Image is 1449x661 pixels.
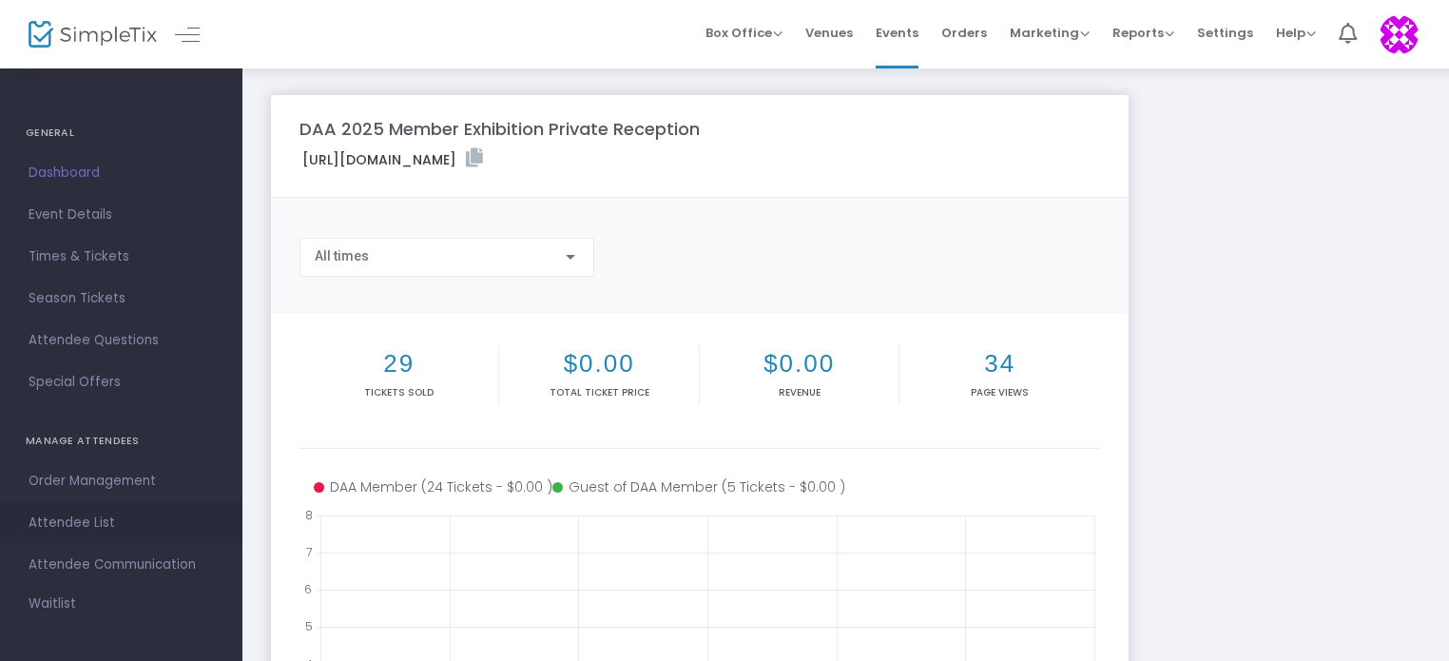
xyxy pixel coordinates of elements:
m-panel-title: DAA 2025 Member Exhibition Private Reception [299,116,700,142]
h4: GENERAL [26,114,217,152]
text: 7 [306,544,312,560]
h2: $0.00 [704,349,895,379]
p: Page Views [903,385,1095,399]
span: Special Offers [29,370,214,395]
span: Orders [941,9,987,57]
span: Attendee List [29,511,214,535]
p: Revenue [704,385,895,399]
span: Attendee Questions [29,328,214,353]
span: Events [876,9,918,57]
p: Total Ticket Price [503,385,694,399]
span: Event Details [29,203,214,227]
span: Reports [1112,24,1174,42]
p: Tickets sold [303,385,494,399]
span: Box Office [705,24,782,42]
span: Times & Tickets [29,244,214,269]
span: Marketing [1010,24,1090,42]
span: Help [1276,24,1316,42]
span: Waitlist [29,594,76,613]
span: Attendee Communication [29,553,214,577]
span: Season Tickets [29,286,214,311]
text: 5 [305,618,313,634]
span: All times [315,248,369,263]
span: Venues [805,9,853,57]
text: 8 [305,507,313,523]
span: Dashboard [29,161,214,185]
span: Settings [1197,9,1253,57]
h4: MANAGE ATTENDEES [26,422,217,460]
span: Order Management [29,469,214,494]
h2: $0.00 [503,349,694,379]
label: [URL][DOMAIN_NAME] [302,148,483,170]
h2: 34 [903,349,1095,379]
h2: 29 [303,349,494,379]
text: 6 [304,581,312,597]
